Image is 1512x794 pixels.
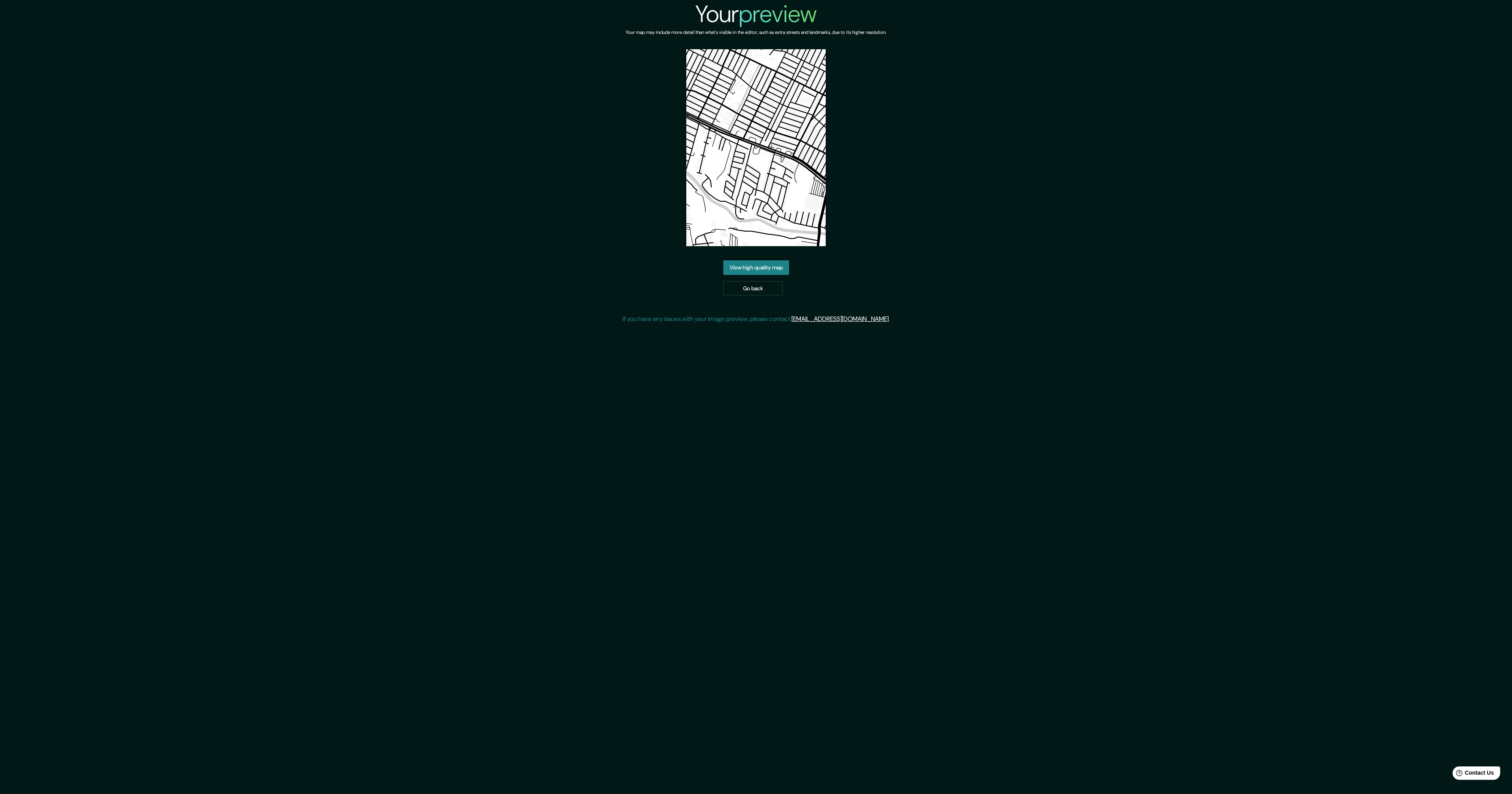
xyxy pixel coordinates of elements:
img: created-map-preview [686,49,826,246]
iframe: Help widget launcher [1442,763,1503,785]
a: Go back [723,281,783,296]
a: [EMAIL_ADDRESS][DOMAIN_NAME] [791,315,889,323]
h6: Your map may include more detail than what's visible in the editor, such as extra streets and lan... [626,28,886,37]
p: If you have any issues with your image preview, please contact . [623,314,890,324]
a: View high quality map [723,260,789,275]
